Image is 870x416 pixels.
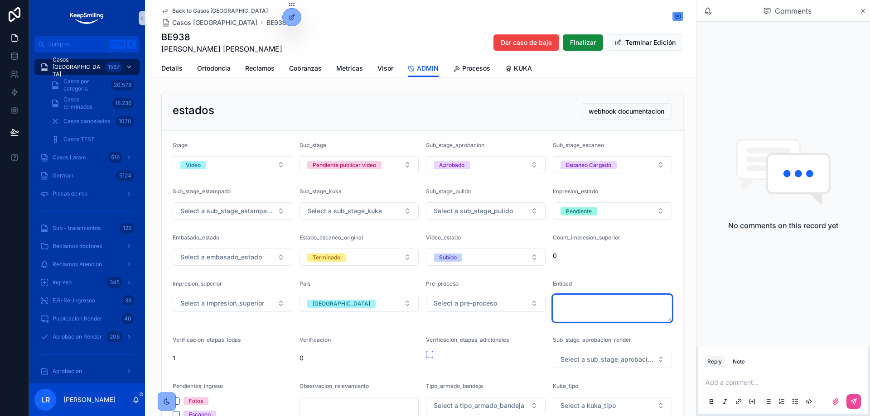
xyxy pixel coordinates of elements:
[63,118,110,125] span: Casos cancelados
[34,36,140,53] button: Jump to...CtrlK
[501,38,552,47] span: Dar caso de baja
[563,34,603,51] button: Finalizar
[53,261,102,268] span: Reclamos Atencion
[266,18,286,27] a: BE938
[173,142,188,148] span: Stage
[434,206,513,215] span: Select a sub_stage_pulido
[45,77,140,93] a: Casos por categoria20.578
[313,161,376,169] div: Pendiente publicar video
[300,383,369,389] span: Observacion_relevamiento
[300,249,419,266] button: Select Button
[313,253,340,262] div: Terminado
[426,142,484,148] span: Sub_stage_aprobacion
[553,351,672,368] button: Select Button
[434,299,497,308] span: Select a pre-proceso
[41,394,50,405] span: LR
[63,395,116,404] p: [PERSON_NAME]
[120,223,134,234] div: 126
[161,60,183,78] a: Details
[417,64,439,73] span: ADMIN
[245,60,275,78] a: Reclamos
[566,161,611,169] div: Escaneo Cargado
[107,277,122,288] div: 345
[45,113,140,129] a: Casos cancelados1070
[53,225,101,232] span: Sub - tratamientos
[116,116,134,127] div: 1070
[439,161,464,169] div: Aprobado
[553,202,672,220] button: Select Button
[53,190,87,197] span: Placas de rep
[110,40,126,49] span: Ctrl
[426,280,459,287] span: Pre-proceso
[607,34,683,51] button: Terminar Edición
[122,295,134,306] div: 38
[553,156,672,173] button: Select Button
[434,401,524,410] span: Select a tipo_armado_bandeja
[553,234,620,241] span: Count_impresion_superior
[408,60,439,77] a: ADMIN
[313,300,370,308] div: [GEOGRAPHIC_DATA]
[173,280,222,287] span: Impresion_superior
[34,311,140,327] a: Publicacion Render40
[553,397,672,414] button: Select Button
[161,43,282,54] span: [PERSON_NAME] [PERSON_NAME]
[561,355,654,364] span: Select a sub_stage_aprobacion_render
[172,7,268,14] span: Back to Casos [GEOGRAPHIC_DATA]
[186,161,201,169] div: Video
[729,356,749,367] button: Note
[112,98,134,109] div: 18.236
[53,279,72,286] span: Ingreso
[173,103,214,118] h2: estados
[426,397,546,414] button: Select Button
[128,41,135,48] span: K
[426,156,546,173] button: Select Button
[108,152,122,163] div: 516
[439,253,457,262] div: Subido
[426,234,461,241] span: Video_estado
[116,170,134,181] div: 5124
[173,354,292,363] span: 1
[107,331,122,342] div: 206
[589,107,664,116] span: webhook documentacion
[426,336,509,343] span: Verificacion_etapas_adicionales
[300,142,326,148] span: Sub_stage
[581,103,672,120] button: webhook documentacion
[566,207,592,215] div: Pendiente
[34,292,140,309] a: E.R-Re-ingresoo38
[173,249,292,266] button: Select Button
[553,280,572,287] span: Entidad
[197,64,231,73] span: Ortodoncia
[553,142,604,148] span: Sub_stage_escaneo
[53,154,86,161] span: Casos Latam
[189,397,203,405] div: Fotos
[161,31,282,43] h1: BE938
[300,336,331,343] span: Verificacion
[161,18,257,27] a: Casos [GEOGRAPHIC_DATA]
[728,220,838,231] h2: No comments on this record yet
[53,172,73,179] span: German
[53,368,82,375] span: Aprobación
[34,186,140,202] a: Placas de rep
[173,234,219,241] span: Embasado_estado
[197,60,231,78] a: Ortodoncia
[553,188,598,195] span: Impresion_estado
[307,206,382,215] span: Select a sub_stage_kuka
[53,333,102,340] span: Aprobacion Render
[45,131,140,148] a: Casos TEST
[570,38,596,47] span: Finalizar
[111,80,134,91] div: 20.578
[53,297,95,304] span: E.R-Re-ingresoo
[34,59,140,75] a: Casos [GEOGRAPHIC_DATA]1567
[34,238,140,254] a: Reclamos doctores
[300,188,342,195] span: Sub_stage_kuka
[172,18,257,27] span: Casos [GEOGRAPHIC_DATA]
[34,220,140,236] a: Sub - tratamientos126
[426,202,546,220] button: Select Button
[173,295,292,312] button: Select Button
[34,274,140,291] a: Ingreso345
[34,167,140,184] a: German5124
[48,41,106,48] span: Jump to...
[69,11,105,25] img: App logo
[105,62,122,72] div: 1567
